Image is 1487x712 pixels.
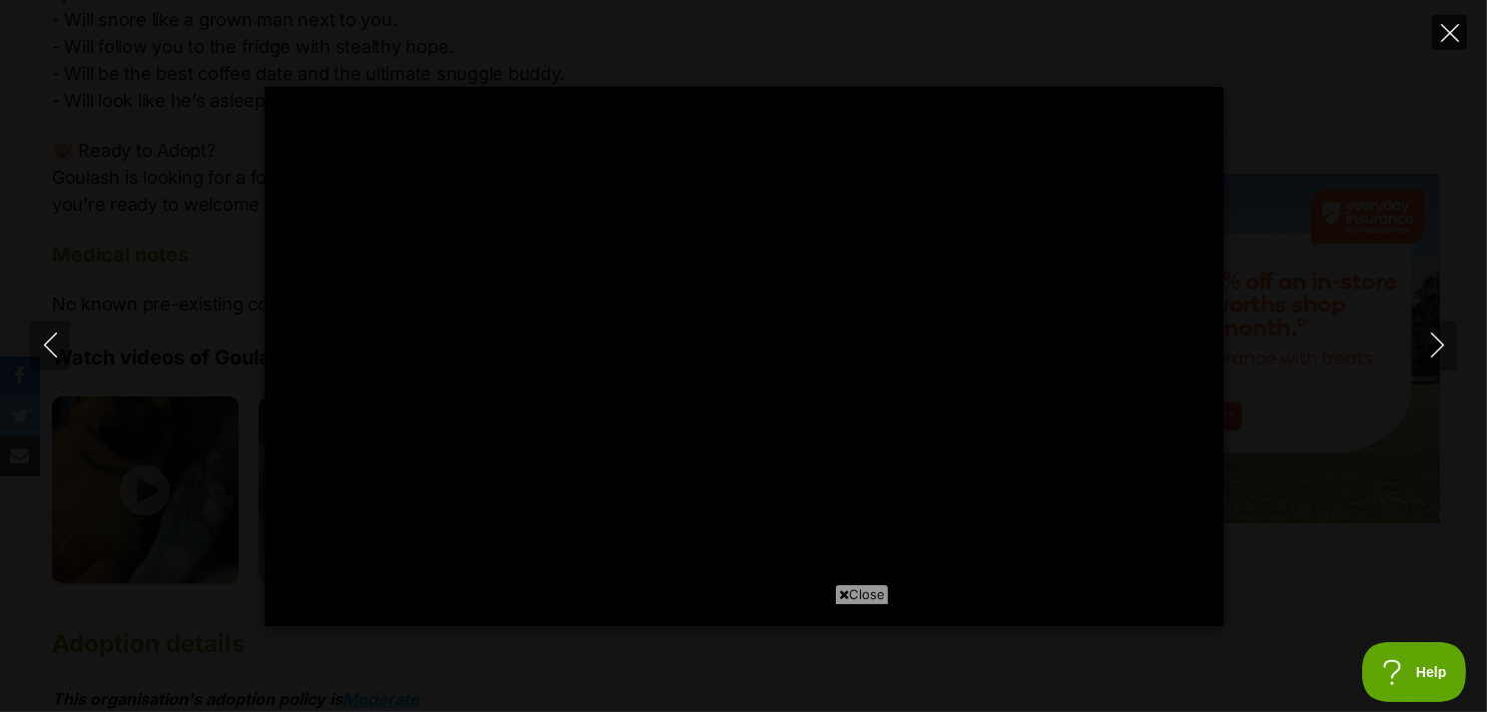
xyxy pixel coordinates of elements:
[1417,321,1457,370] button: Next
[835,584,889,604] span: Close
[380,612,1108,702] iframe: Advertisement
[1432,15,1467,50] button: Close
[30,321,70,370] button: Previous
[1362,642,1467,702] iframe: Help Scout Beacon - Open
